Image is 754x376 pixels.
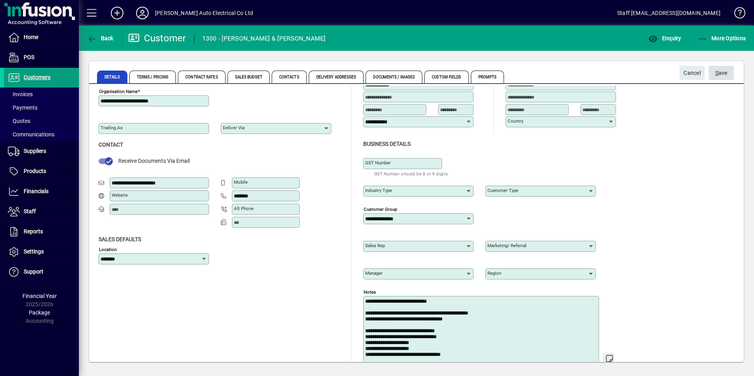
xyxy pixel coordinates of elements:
[508,118,523,124] mat-label: Country
[87,35,114,41] span: Back
[8,91,33,97] span: Invoices
[4,262,79,282] a: Support
[648,35,681,41] span: Enquiry
[118,158,190,164] span: Receive Documents Via Email
[4,222,79,242] a: Reports
[4,242,79,262] a: Settings
[8,131,54,138] span: Communications
[365,243,385,248] mat-label: Sales rep
[24,74,50,80] span: Customers
[728,2,744,27] a: Knowledge Base
[471,71,504,83] span: Prompts
[365,270,383,276] mat-label: Manager
[4,28,79,47] a: Home
[24,208,36,214] span: Staff
[129,71,176,83] span: Terms / Pricing
[365,160,391,166] mat-label: GST Number
[24,268,43,275] span: Support
[97,71,127,83] span: Details
[365,188,392,193] mat-label: Industry type
[223,125,244,130] mat-label: Deliver via
[424,71,468,83] span: Custom Fields
[364,206,397,212] mat-label: Customer group
[709,66,734,80] button: Save
[234,206,254,211] mat-label: Alt Phone
[24,54,34,60] span: POS
[363,141,411,147] span: Business details
[8,118,30,124] span: Quotes
[202,32,326,45] div: 1300 - [PERSON_NAME] & [PERSON_NAME]
[8,104,37,111] span: Payments
[272,71,307,83] span: Contacts
[617,7,720,19] div: Staff [EMAIL_ADDRESS][DOMAIN_NAME]
[130,6,155,20] button: Profile
[4,48,79,67] a: POS
[487,243,526,248] mat-label: Marketing/ Referral
[683,67,701,80] span: Cancel
[487,188,518,193] mat-label: Customer type
[4,141,79,161] a: Suppliers
[4,182,79,201] a: Financials
[101,125,123,130] mat-label: Trading as
[99,89,138,94] mat-label: Organisation name
[99,246,117,252] mat-label: Location
[99,141,123,148] span: Contact
[178,71,225,83] span: Contract Rates
[99,236,141,242] span: Sales defaults
[105,6,130,20] button: Add
[309,71,364,83] span: Delivery Addresses
[715,67,728,80] span: ave
[366,71,422,83] span: Documents / Images
[374,169,448,178] mat-hint: GST Number should be 8 or 9 digits
[79,31,122,45] app-page-header-button: Back
[29,309,50,316] span: Package
[4,162,79,181] a: Products
[679,66,705,80] button: Cancel
[4,87,79,101] a: Invoices
[234,179,248,185] mat-label: Mobile
[24,148,46,154] span: Suppliers
[4,101,79,114] a: Payments
[646,31,683,45] button: Enquiry
[228,71,270,83] span: Sales Budget
[24,188,49,194] span: Financials
[24,228,43,235] span: Reports
[715,70,719,76] span: S
[487,270,501,276] mat-label: Region
[696,31,748,45] button: More Options
[24,34,38,40] span: Home
[85,31,116,45] button: Back
[364,289,376,294] mat-label: Notes
[112,192,128,198] mat-label: Website
[4,114,79,128] a: Quotes
[24,248,44,255] span: Settings
[698,35,746,41] span: More Options
[4,202,79,222] a: Staff
[22,293,57,299] span: Financial Year
[4,128,79,141] a: Communications
[24,168,46,174] span: Products
[155,7,253,19] div: [PERSON_NAME] Auto Electrical Co Ltd
[128,32,186,45] div: Customer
